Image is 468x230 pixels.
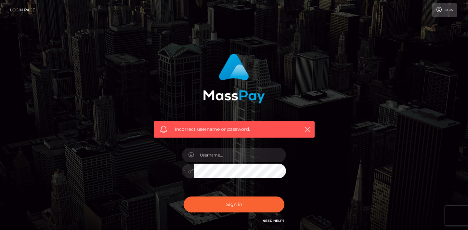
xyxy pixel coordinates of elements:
[10,3,35,17] a: Login Page
[432,3,457,17] a: Login
[203,54,265,103] img: MassPay Login
[194,148,286,162] input: Username...
[175,126,293,133] span: Incorrect username or password.
[263,219,284,223] a: Need Help?
[184,196,284,212] button: Sign in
